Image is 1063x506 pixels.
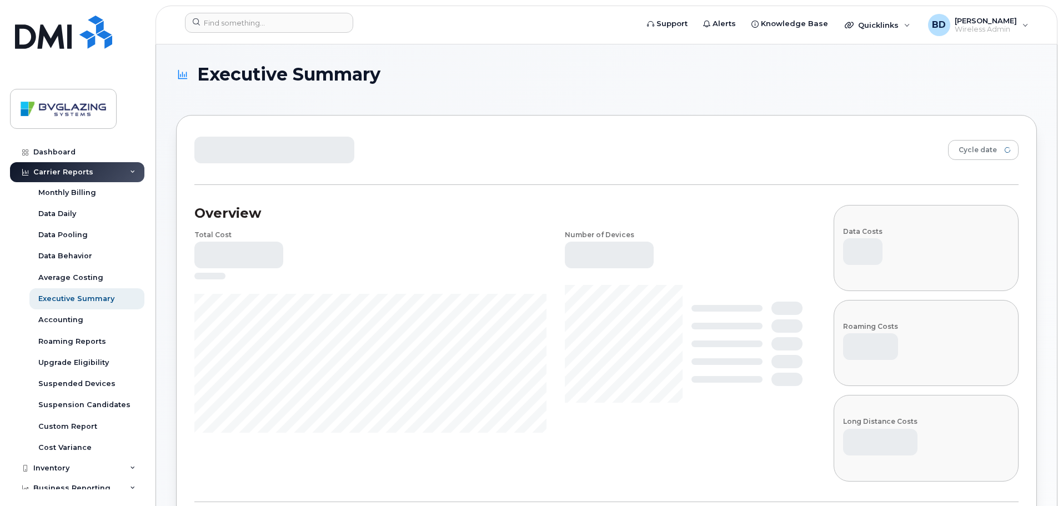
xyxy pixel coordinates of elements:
h4: Number of Devices [565,231,634,238]
h4: Roaming Costs [843,323,898,330]
h4: Long Distance Costs [843,418,917,425]
span: Cycle date [949,141,997,161]
h3: Overview [194,205,803,222]
h4: Total Cost [194,231,232,238]
h4: Data Costs [843,228,883,235]
span: Executive Summary [197,64,380,84]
